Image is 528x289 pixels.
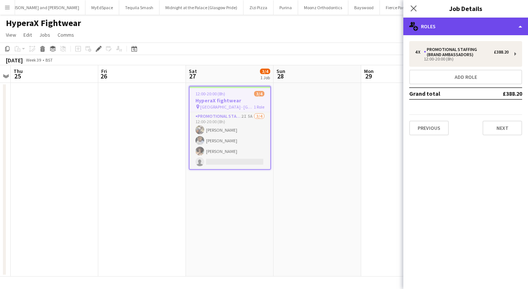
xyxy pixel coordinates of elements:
div: Promotional Staffing (Brand Ambassadors) [424,47,494,57]
a: Edit [21,30,35,40]
span: Mon [364,68,374,74]
span: 3/4 [260,69,270,74]
button: MyEdSpace [85,0,119,15]
span: 1 Role [254,104,264,110]
h3: Job Details [403,4,528,13]
span: View [6,32,16,38]
button: Next [483,121,522,135]
span: [GEOGRAPHIC_DATA] - [GEOGRAPHIC_DATA] [200,104,254,110]
div: 4 x [415,50,424,55]
span: 28 [275,72,285,80]
td: £388.20 [478,88,522,99]
td: Grand total [409,88,478,99]
div: Roles [403,18,528,35]
button: Zizi Pizza [243,0,274,15]
button: Previous [409,121,449,135]
span: Sun [276,68,285,74]
span: Edit [23,32,32,38]
a: View [3,30,19,40]
span: 12:00-20:00 (8h) [195,91,225,96]
button: Bayswood [348,0,380,15]
button: Midnight at the Palace (Glasgow Pride) [159,0,243,15]
button: Add role [409,70,522,84]
div: 1 Job [260,75,270,80]
h3: HyperaX fightwear [190,97,270,104]
button: [PERSON_NAME] and [PERSON_NAME] [2,0,85,15]
div: [DATE] [6,56,23,64]
span: 3/4 [254,91,264,96]
span: Sat [189,68,197,74]
span: Week 39 [24,57,43,63]
span: Jobs [39,32,50,38]
app-job-card: 12:00-20:00 (8h)3/4HyperaX fightwear [GEOGRAPHIC_DATA] - [GEOGRAPHIC_DATA]1 RolePromotional Staff... [189,86,271,170]
div: BST [45,57,53,63]
span: Comms [58,32,74,38]
a: Comms [55,30,77,40]
button: Fierce Panda Records [380,0,432,15]
h1: HyperaX Fightwear [6,18,81,29]
span: Thu [14,68,23,74]
span: 26 [100,72,107,80]
span: Fri [101,68,107,74]
a: Jobs [36,30,53,40]
button: Moonz Orthodontics [298,0,348,15]
button: Tequila Smash [119,0,159,15]
span: 29 [363,72,374,80]
div: 12:00-20:00 (8h) [415,57,509,61]
span: 27 [188,72,197,80]
span: 25 [12,72,23,80]
button: Purina [274,0,298,15]
div: £388.20 [494,50,509,55]
app-card-role: Promotional Staffing (Brand Ambassadors)2I5A3/412:00-20:00 (8h)[PERSON_NAME][PERSON_NAME][PERSON_... [190,112,270,169]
